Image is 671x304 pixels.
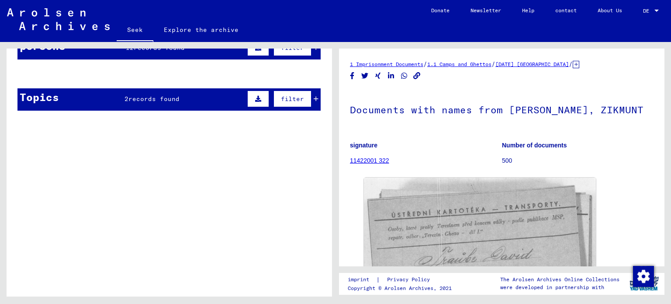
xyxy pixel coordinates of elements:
[387,70,396,81] button: Share on LinkedIn
[281,44,304,52] font: filter
[555,7,577,14] font: contact
[350,142,377,149] font: signature
[127,26,143,34] font: Seek
[500,284,604,290] font: were developed in partnership with
[134,44,185,52] font: records found
[598,7,622,14] font: About Us
[376,276,380,283] font: |
[522,7,534,14] font: Help
[126,44,134,52] font: 12
[431,7,450,14] font: Donate
[360,70,370,81] button: Share on Twitter
[374,70,383,81] button: Share on Xing
[495,61,569,67] a: [DATE] [GEOGRAPHIC_DATA]
[491,60,495,68] font: /
[500,276,619,283] font: The Arolsen Archives Online Collections
[633,266,654,287] div: Change consent
[273,91,311,107] button: filter
[400,70,409,81] button: Share on WhatsApp
[470,7,501,14] font: Newsletter
[569,60,573,68] font: /
[348,285,452,291] font: Copyright © Arolsen Archives, 2021
[348,276,369,283] font: imprint
[350,104,643,116] font: Documents with names from [PERSON_NAME], ZIKMUNT
[502,157,512,164] font: 500
[502,142,567,149] font: Number of documents
[643,7,649,14] font: DE
[412,70,422,81] button: Copy link
[427,61,491,67] a: 1.1 Camps and Ghettos
[7,8,110,30] img: Arolsen_neg.svg
[281,95,304,103] font: filter
[350,61,423,67] a: 1 Imprisonment Documents
[380,275,440,284] a: Privacy Policy
[20,39,66,52] font: persons
[387,276,430,283] font: Privacy Policy
[633,266,654,287] img: Change consent
[348,275,376,284] a: imprint
[117,19,153,42] a: Seek
[153,19,249,40] a: Explore the archive
[350,157,389,164] a: 11422001 322
[164,26,239,34] font: Explore the archive
[628,273,661,294] img: yv_logo.png
[423,60,427,68] font: /
[348,70,357,81] button: Share on Facebook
